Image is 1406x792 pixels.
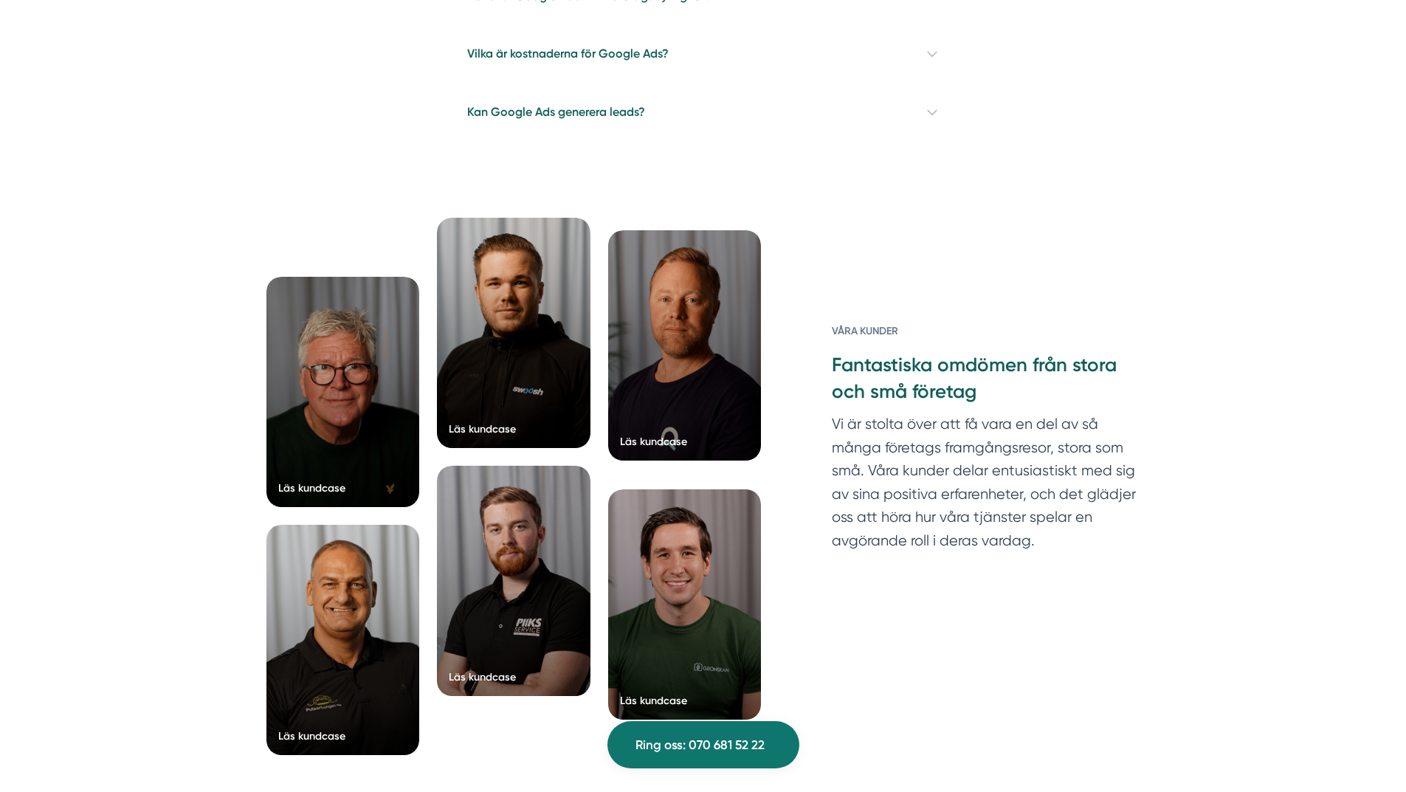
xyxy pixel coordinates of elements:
[437,218,590,448] a: Läs kundcase
[832,352,1140,413] h3: Fantastiska omdömen från stora och små företag
[455,25,951,83] h4: Vilka är kostnaderna för Google Ads?
[620,693,687,708] div: Läs kundcase
[608,489,762,720] a: Läs kundcase
[832,413,1140,559] p: Vi är stolta över att få vara en del av så många företags framgångsresor, stora som små. Våra kun...
[278,481,345,495] div: Läs kundcase
[449,421,516,436] div: Läs kundcase
[635,735,765,755] span: Ring oss: 070 681 52 22
[266,525,420,755] a: Läs kundcase
[832,323,1140,351] h6: Våra kunder
[607,721,799,768] a: Ring oss: 070 681 52 22
[278,729,345,743] div: Läs kundcase
[608,230,762,461] a: Läs kundcase
[449,669,516,684] div: Läs kundcase
[437,466,590,696] a: Läs kundcase
[266,277,420,507] a: Läs kundcase
[455,83,951,141] h4: Kan Google Ads generera leads?
[620,434,687,449] div: Läs kundcase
